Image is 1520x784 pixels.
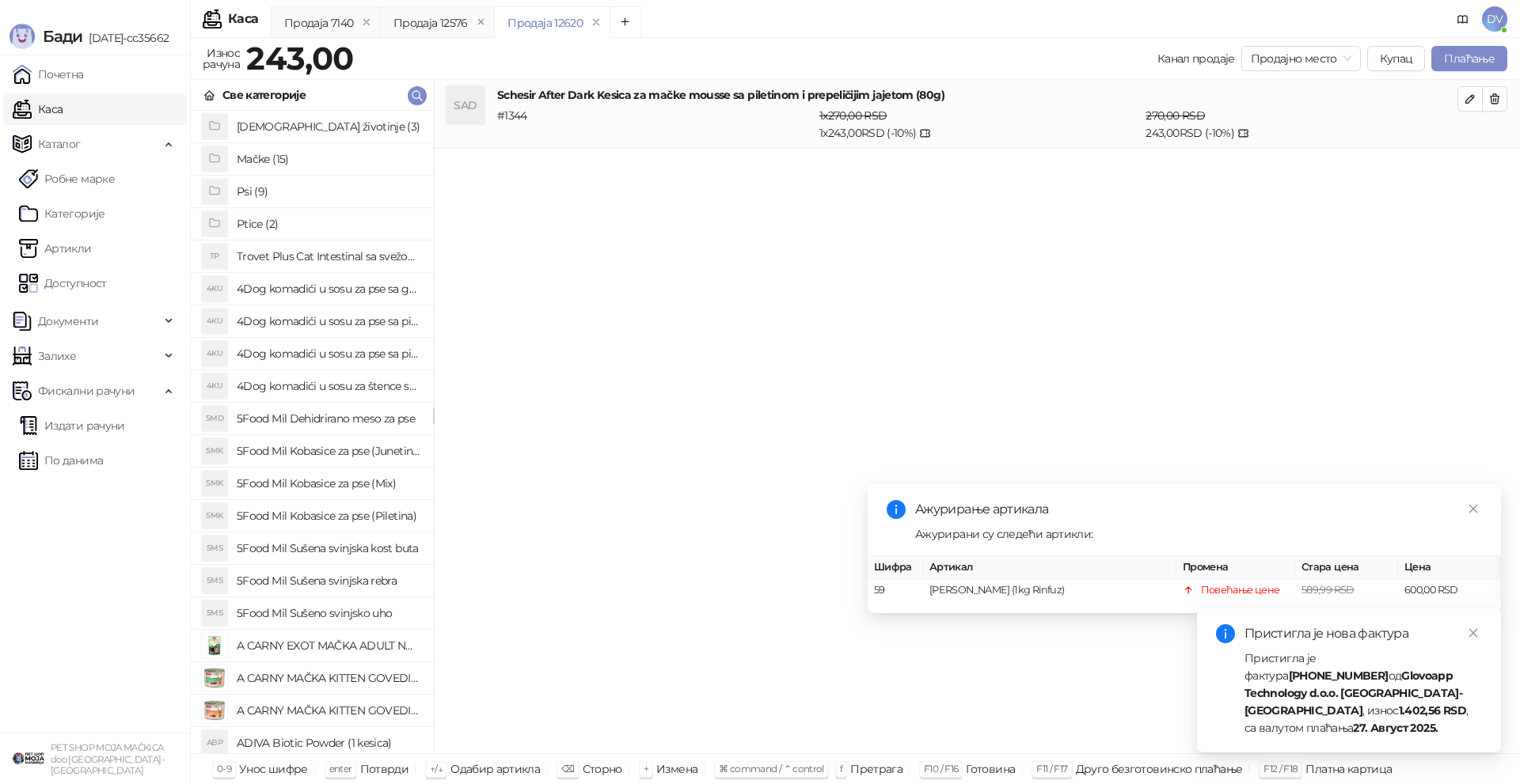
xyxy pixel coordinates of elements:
img: Slika [202,633,227,658]
h4: A CARNY MAČKA KITTEN GOVEDINA,PILETINA I ZEC 200g [237,665,420,691]
th: Цена [1398,556,1501,579]
div: 5MK [202,438,227,464]
div: 4KU [202,309,227,334]
div: Одабир артикла [450,759,540,779]
span: info-circle [1216,624,1235,643]
h4: Psi (9) [237,179,420,204]
span: Фискални рачуни [38,375,135,407]
span: F10 / F16 [924,763,958,775]
span: 0-9 [217,763,231,775]
strong: [PHONE_NUMBER] [1289,668,1389,683]
div: ABP [202,730,227,756]
img: 64x64-companyLogo-9f44b8df-f022-41eb-b7d6-300ad218de09.png [13,743,44,775]
h4: 5Food Mil Sušena svinjska rebra [237,568,420,593]
a: Доступност [19,267,107,299]
h4: 5Food Mil Kobasice za pse (Mix) [237,471,420,496]
span: DV [1482,6,1507,32]
span: Продајно место [1251,47,1351,70]
h4: 4Dog komadići u sosu za štence sa piletinom (100g) [237,373,420,399]
span: ⌫ [561,763,574,775]
span: 270,00 RSD [1146,108,1205,123]
a: Категорије [19,198,105,229]
span: info-circle [887,500,906,519]
strong: 1.402,56 RSD [1399,703,1466,718]
span: Документи [38,305,98,337]
div: Канал продаје [1157,50,1235,67]
span: Каталог [38,128,81,160]
a: Робне марке [19,163,115,195]
span: F12 / F18 [1263,763,1298,775]
span: 589,99 RSD [1301,584,1355,596]
div: Потврди [360,759,409,779]
span: Залихе [38,340,76,372]
h4: Ptice (2) [237,211,420,237]
h4: Mačke (15) [237,146,420,172]
button: remove [356,16,377,29]
img: Slika [202,665,227,691]
h4: 5Food Mil Sušena svinjska kost buta [237,536,420,561]
div: Ажурирање артикала [915,500,1482,519]
div: Све категорије [222,86,306,104]
h4: A CARNY EXOT MAČKA ADULT NOJ 85g [237,633,420,658]
h4: 5Food Mil Sušeno svinjsko uho [237,600,420,626]
td: 59 [868,579,923,602]
span: ⌘ command / ⌃ control [719,763,824,775]
div: Износ рачуна [199,43,243,74]
span: Бади [43,27,82,46]
span: close [1468,627,1479,638]
div: Пристигла је нова фактура [1244,624,1482,643]
th: Шифра [868,556,923,579]
h4: ADIVA Biotic Powder (1 kesica) [237,730,420,756]
button: remove [586,16,606,29]
a: ArtikliАртикли [19,233,92,264]
h4: 4Dog komadići u sosu za pse sa piletinom i govedinom (4x100g) [237,341,420,366]
div: Платна картица [1305,759,1392,779]
span: f [840,763,842,775]
div: 5MS [202,568,227,593]
th: Артикал [923,556,1176,579]
div: Каса [228,13,258,25]
div: 1 x 243,00 RSD (- 10 %) [816,107,1142,142]
td: [PERSON_NAME] (1kg Rinfuz) [923,579,1176,602]
div: Продаја 7140 [284,14,353,32]
img: Slika [202,698,227,723]
th: Промена [1176,556,1295,579]
h4: [DEMOGRAPHIC_DATA] životinje (3) [237,114,420,139]
span: + [644,763,648,775]
img: Logo [9,24,35,49]
a: Каса [13,93,63,125]
div: 5MK [202,471,227,496]
a: Издати рачуни [19,410,125,441]
button: Add tab [610,6,641,38]
td: 600,00 RSD [1398,579,1501,602]
span: F11 / F17 [1036,763,1067,775]
span: 1 x 270,00 RSD [819,108,887,123]
div: 4KU [202,276,227,301]
div: Сторно [583,759,622,779]
div: grid [191,111,433,753]
div: Продаја 12620 [507,14,583,32]
strong: 27. Август 2025. [1353,721,1438,735]
button: Купац [1367,46,1426,71]
small: PET SHOP MOJA MAČKICA doo [GEOGRAPHIC_DATA]-[GEOGRAPHIC_DATA] [51,742,164,776]
h4: Schesir After Dark Kesica za mačke mousse sa piletinom i prepeličijim jajetom (80g) [497,86,1457,104]
span: ↑/↓ [430,763,443,775]
h4: 5Food Mil Kobasice za pse (Piletina) [237,503,420,528]
div: 5MK [202,503,227,528]
a: Close [1465,624,1482,642]
h4: A CARNY MAČKA KITTEN GOVEDINA,TELETINA I PILETINA 200g [237,698,420,723]
h4: 4Dog komadići u sosu za pse sa govedinom (100g) [237,276,420,301]
a: Документација [1450,6,1476,32]
div: Пристигла је фактура од , износ , са валутом плаћања [1244,650,1482,737]
div: 5MS [202,600,227,626]
button: Плаћање [1431,46,1507,71]
th: Стара цена [1295,556,1398,579]
span: [DATE]-cc35662 [82,31,169,45]
div: Готовина [966,759,1015,779]
div: SAD [446,86,484,124]
div: 4KU [202,341,227,366]
div: Повећање цене [1201,582,1280,598]
strong: 243,00 [246,39,353,78]
div: 4KU [202,373,227,399]
strong: Glovoapp Technology d.o.o. [GEOGRAPHIC_DATA]-[GEOGRAPHIC_DATA] [1244,668,1462,718]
